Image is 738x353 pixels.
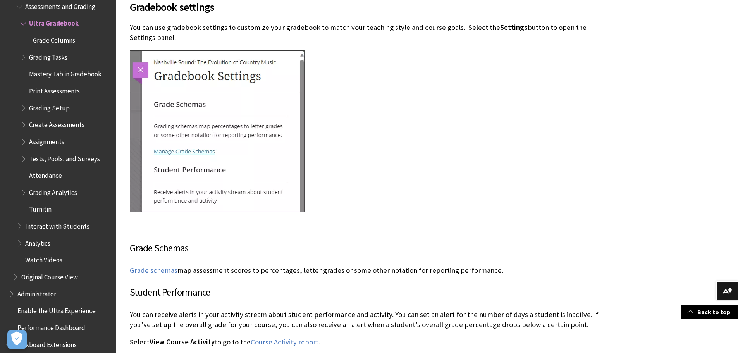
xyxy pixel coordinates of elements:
span: Analytics [25,237,50,247]
span: Mastery Tab in Gradebook [29,68,101,78]
p: Select to go to the . [130,337,610,347]
a: Grade schemas [130,266,177,275]
span: Blackboard Extensions [14,338,77,349]
span: Grading Tasks [29,51,67,61]
img: Gradebook settings panel [130,50,305,212]
p: You can use gradebook settings to customize your gradebook to match your teaching style and cours... [130,22,610,43]
span: Create Assessments [29,118,84,129]
span: Assignments [29,135,64,146]
span: View Course Activity [150,338,215,346]
span: Original Course View [21,270,78,281]
span: Attendance [29,169,62,179]
span: Turnitin [29,203,52,214]
p: map assessment scores to percentages, letter grades or some other notation for reporting performa... [130,265,610,276]
span: Watch Videos [25,254,62,264]
span: Enable the Ultra Experience [17,305,96,315]
span: Settings [500,23,528,32]
span: Grade Columns [33,34,75,44]
h3: Grade Schemas [130,241,610,256]
span: Ultra Gradebook [29,17,79,28]
span: Grading Analytics [29,186,77,196]
a: Back to top [681,305,738,319]
span: Performance Dashboard [17,321,85,332]
button: Open Preferences [7,330,27,349]
span: Print Assessments [29,84,80,95]
a: Course Activity report [251,338,318,347]
p: You can receive alerts in your activity stream about student performance and activity. You can se... [130,310,610,330]
span: Administrator [17,288,56,298]
span: Grading Setup [29,102,70,112]
span: Interact with Students [25,220,89,230]
h3: Student Performance [130,285,610,300]
span: Tests, Pools, and Surveys [29,152,100,163]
